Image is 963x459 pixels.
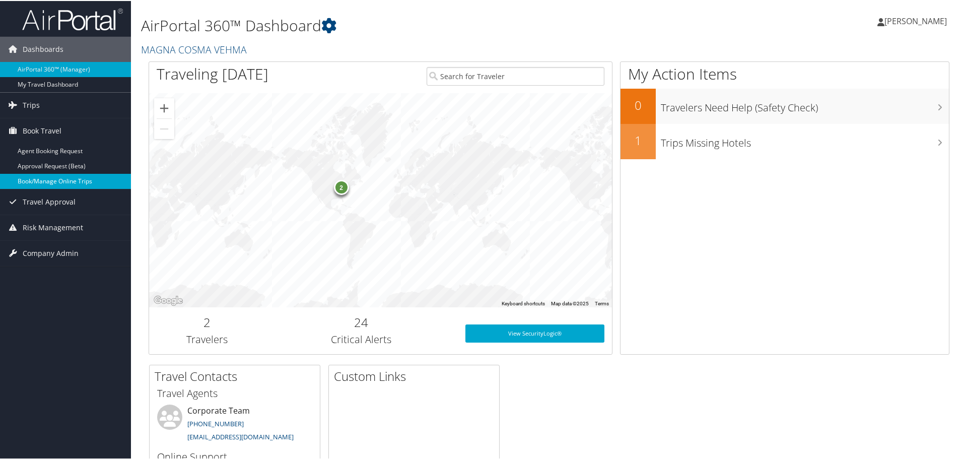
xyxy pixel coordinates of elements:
[23,92,40,117] span: Trips
[621,62,949,84] h1: My Action Items
[23,188,76,214] span: Travel Approval
[333,179,349,194] div: 2
[152,293,185,306] a: Open this area in Google Maps (opens a new window)
[23,240,79,265] span: Company Admin
[141,42,249,55] a: MAGNA COSMA VEHMA
[22,7,123,30] img: airportal-logo.png
[187,418,244,427] a: [PHONE_NUMBER]
[595,300,609,305] a: Terms (opens in new tab)
[661,95,949,114] h3: Travelers Need Help (Safety Check)
[502,299,545,306] button: Keyboard shortcuts
[621,88,949,123] a: 0Travelers Need Help (Safety Check)
[157,385,312,400] h3: Travel Agents
[154,97,174,117] button: Zoom in
[877,5,957,35] a: [PERSON_NAME]
[141,14,685,35] h1: AirPortal 360™ Dashboard
[157,313,257,330] h2: 2
[155,367,320,384] h2: Travel Contacts
[152,293,185,306] img: Google
[465,323,604,342] a: View SecurityLogic®
[884,15,947,26] span: [PERSON_NAME]
[427,66,604,85] input: Search for Traveler
[157,62,268,84] h1: Traveling [DATE]
[157,332,257,346] h3: Travelers
[661,130,949,149] h3: Trips Missing Hotels
[23,36,63,61] span: Dashboards
[621,131,656,148] h2: 1
[551,300,589,305] span: Map data ©2025
[187,431,294,440] a: [EMAIL_ADDRESS][DOMAIN_NAME]
[272,332,450,346] h3: Critical Alerts
[621,123,949,158] a: 1Trips Missing Hotels
[272,313,450,330] h2: 24
[154,118,174,138] button: Zoom out
[621,96,656,113] h2: 0
[23,214,83,239] span: Risk Management
[23,117,61,143] span: Book Travel
[334,367,499,384] h2: Custom Links
[152,404,317,445] li: Corporate Team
